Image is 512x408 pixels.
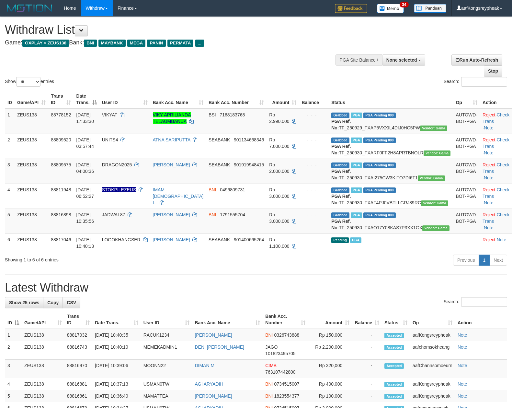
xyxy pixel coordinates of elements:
td: · · [480,159,512,184]
span: 88816898 [51,212,71,217]
span: [DATE] 06:52:27 [76,187,94,199]
span: Vendor URL: https://trx31.1velocity.biz [422,225,449,231]
span: [DATE] 10:40:13 [76,237,94,249]
a: Check Trans [483,212,509,224]
span: Grabbed [331,162,349,168]
span: UNITS4 [102,137,118,142]
span: [DATE] 17:33:30 [76,112,94,124]
span: CIMB [265,363,277,368]
td: 6 [5,234,15,252]
td: 88817032 [64,329,93,341]
td: MAMATTEA [141,390,192,402]
th: Balance: activate to sort column ascending [352,310,382,329]
div: - - - [302,112,326,118]
td: aafKongsreypheak [410,378,455,390]
span: SEABANK [209,237,230,242]
a: Run Auto-Refresh [451,54,502,66]
a: Copy [43,297,63,308]
a: VIKY APRILIANDA TELAUMBANUA [153,112,191,124]
span: BNI [84,40,97,47]
td: 2 [5,134,15,159]
span: BNI [265,332,273,338]
td: ZEUS138 [22,329,64,341]
span: Copy 1823554377 to clipboard [274,393,299,399]
td: aafKongsreypheak [410,329,455,341]
span: 34 [400,2,408,7]
td: ZEUS138 [15,109,48,134]
span: Accepted [384,382,404,387]
span: Vendor URL: https://trx31.1velocity.biz [418,175,445,181]
a: DENI [PERSON_NAME] [195,344,244,350]
a: DIMAN M [195,363,214,368]
span: None selected [386,57,417,63]
td: Rp 2,200,000 [308,341,352,360]
a: Previous [453,255,479,266]
span: Marked by aafkaynarin [351,162,362,168]
img: Feedback.jpg [335,4,367,13]
td: - [352,378,382,390]
td: TF_250930_TXARF0FF2H8APRTBNOLR [329,134,453,159]
b: PGA Ref. No: [331,194,351,205]
a: Check Trans [483,187,509,199]
span: [DATE] 10:35:56 [76,212,94,224]
a: Note [484,150,494,155]
a: Stop [484,66,502,77]
a: Check Trans [483,112,509,124]
td: 1 [5,109,15,134]
a: Note [458,363,467,368]
span: PGA Pending [363,113,396,118]
span: Grabbed [331,187,349,193]
span: Copy 901134668346 to clipboard [234,137,264,142]
td: ZEUS138 [15,209,48,234]
td: aafKongsreypheak [410,390,455,402]
span: SEABANK [209,137,230,142]
span: Pending [331,237,349,243]
th: Status: activate to sort column ascending [382,310,410,329]
span: Show 25 rows [9,300,39,305]
span: Rp 3.000.000 [269,212,289,224]
span: Grabbed [331,113,349,118]
span: Marked by aafnoeunsreypich [351,212,362,218]
span: [DATE] 03:57:44 [76,137,94,149]
span: Vendor URL: https://trx31.1velocity.biz [420,126,447,131]
span: PANIN [147,40,165,47]
span: JAGO [265,344,278,350]
div: Showing 1 to 6 of 6 entries [5,254,209,263]
span: Accepted [384,333,404,338]
td: [DATE] 10:39:06 [92,360,141,378]
td: 2 [5,341,22,360]
a: ATNA SARIPUTTA [153,137,190,142]
a: [PERSON_NAME] [195,332,232,338]
th: Op: activate to sort column ascending [453,90,480,109]
span: BNI [265,381,273,387]
span: JADWAL87 [102,212,125,217]
th: Action [455,310,507,329]
span: Rp 7.000.000 [269,137,289,149]
a: [PERSON_NAME] [153,237,190,242]
div: - - - [302,186,326,193]
span: 88809520 [51,137,71,142]
td: 88816861 [64,390,93,402]
td: Rp 400,000 [308,378,352,390]
span: 88817046 [51,237,71,242]
span: Copy 7168183768 to clipboard [220,112,245,117]
span: BSI [209,112,216,117]
td: - [352,390,382,402]
h4: Game: Bank: [5,40,335,46]
th: Game/API: activate to sort column ascending [22,310,64,329]
span: PGA Pending [363,162,396,168]
td: 4 [5,378,22,390]
span: Marked by aafsolysreylen [350,237,361,243]
td: TF_250930_TXAO17Y08KAS7P3XX1GX [329,209,453,234]
div: - - - [302,137,326,143]
div: - - - [302,236,326,243]
td: 88816970 [64,360,93,378]
label: Show entries [5,77,54,87]
a: [PERSON_NAME] [153,162,190,167]
td: ZEUS138 [22,360,64,378]
div: - - - [302,211,326,218]
td: [DATE] 10:40:35 [92,329,141,341]
span: PGA Pending [363,212,396,218]
span: PERMATA [167,40,194,47]
span: PGA Pending [363,187,396,193]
